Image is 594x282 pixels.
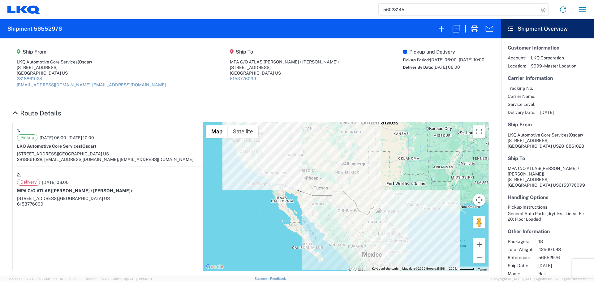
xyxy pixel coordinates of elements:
[531,63,576,69] span: 9999 - Master Location
[473,216,485,228] button: Drag Pegman onto the map to open Street View
[501,19,594,38] header: Shipment Overview
[17,188,132,193] strong: MPA C/O ATLAS
[7,277,82,281] span: Server: 2025.17.0-16a969492de
[51,188,132,193] span: ([PERSON_NAME] / [PERSON_NAME])
[17,82,166,87] a: [EMAIL_ADDRESS][DOMAIN_NAME]; [EMAIL_ADDRESS][DOMAIN_NAME]
[402,267,445,270] span: Map data ©2025 Google, INEGI
[270,277,286,280] a: Feedback
[508,263,533,268] span: Ship Date:
[508,155,588,161] h5: Ship To
[508,55,526,61] span: Account:
[81,144,96,149] span: (Oscar)
[17,127,20,134] strong: 1.
[559,144,584,149] span: 2818861028
[7,25,62,33] h2: Shipment 56552976
[230,76,256,81] a: 6153776099
[531,55,576,61] span: LKQ Corporation
[204,263,225,271] a: Open this area in Google Maps (opens a new window)
[473,125,485,138] button: Toggle fullscreen view
[433,65,460,70] span: [DATE] 08:00
[42,180,69,185] span: [DATE] 08:00
[17,157,199,162] div: 2818861028, [EMAIL_ADDRESS][DOMAIN_NAME]; [EMAIL_ADDRESS][DOMAIN_NAME]
[508,194,588,200] h5: Handling Options
[372,267,398,271] button: Keyboard shortcuts
[204,263,225,271] img: Google
[508,166,579,182] span: MPA C/O ATLAS [STREET_ADDRESS]
[538,247,591,252] span: 42500 LBS
[508,166,579,176] span: ([PERSON_NAME] / [PERSON_NAME])
[430,57,484,62] span: [DATE] 06:00 - [DATE] 10:00
[538,239,591,244] span: 18
[508,102,535,107] span: Service Level:
[126,277,152,281] span: [DATE] 08:44:20
[508,110,535,115] span: Delivery Date:
[17,171,21,179] strong: 2.
[17,144,96,149] strong: LKQ Automotive Core Services
[538,255,591,260] span: 56552976
[17,49,166,55] h5: Ship From
[230,59,339,65] div: MPA C/O ATLAS
[508,85,535,91] span: Tracking No:
[491,276,587,282] span: Copyright © [DATE]-[DATE] Agistix Inc., All Rights Reserved
[84,277,152,281] span: Client: 2025.17.0-5dd568f
[449,267,459,270] span: 200 km
[508,93,535,99] span: Carrier Name:
[255,277,270,280] a: Support
[17,201,199,207] div: 6153776099
[508,132,588,149] address: [GEOGRAPHIC_DATA] US
[538,271,591,276] span: Rail
[508,122,588,128] h5: Ship From
[508,205,588,210] h6: Pickup Instructions
[508,45,588,51] h5: Customer Information
[508,63,526,69] span: Location:
[559,183,585,188] span: 6153776099
[473,251,485,263] button: Zoom out
[538,263,591,268] span: [DATE]
[40,135,94,141] span: [DATE] 06:00 - [DATE] 10:00
[508,75,588,81] h5: Carrier Information
[447,267,476,271] button: Map Scale: 200 km per 44 pixels
[508,247,533,252] span: Total Weight:
[17,179,40,186] span: Delivery
[17,134,37,141] span: Pickup
[473,238,485,251] button: Zoom in
[508,132,569,137] span: LKQ Automotive Core Services
[473,194,485,206] button: Map camera controls
[230,70,339,76] div: [GEOGRAPHIC_DATA] US
[379,4,539,15] input: Shipment, tracking or reference number
[17,76,42,81] a: 2818861028
[58,151,109,156] span: [GEOGRAPHIC_DATA] US
[508,228,588,234] h5: Other Information
[508,166,588,188] address: [GEOGRAPHIC_DATA] US
[508,138,549,143] span: [STREET_ADDRESS]
[540,110,554,115] span: [DATE]
[206,125,228,138] button: Show street map
[508,271,533,276] span: Mode:
[17,151,58,156] span: [STREET_ADDRESS]
[230,49,339,55] h5: Ship To
[230,65,339,70] div: [STREET_ADDRESS]
[403,65,433,70] span: Deliver By Date:
[403,49,484,55] h5: Pickup and Delivery
[59,196,110,201] span: [GEOGRAPHIC_DATA] US
[12,109,61,117] a: Hide Details
[569,132,583,137] span: (Oscar)
[508,211,588,222] div: General Auto Parts (dry) - Est. Linear Ft: 20; Floor Loaded
[58,277,82,281] span: [DATE] 09:51:12
[508,255,533,260] span: Reference:
[228,125,258,138] button: Show satellite imagery
[262,59,339,64] span: ([PERSON_NAME] / [PERSON_NAME])
[17,70,166,76] div: [GEOGRAPHIC_DATA] US
[78,59,92,64] span: (Oscar)
[478,268,487,271] a: Terms
[403,58,430,62] span: Pickup Period:
[17,59,166,65] div: LKQ Automotive Core Services
[17,196,59,201] span: [STREET_ADDRESS],
[17,65,166,70] div: [STREET_ADDRESS]
[508,239,533,244] span: Packages:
